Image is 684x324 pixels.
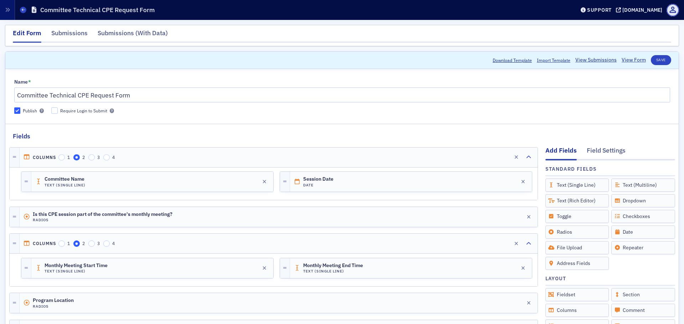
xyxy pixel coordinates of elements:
input: 1 [58,240,65,247]
div: Add Fields [545,146,577,160]
input: 2 [73,154,80,161]
div: Text (Single Line) [545,179,609,192]
div: Require Login to Submit [60,108,107,114]
span: 3 [97,240,100,246]
div: Submissions [51,28,88,42]
button: Save [651,55,671,65]
span: Is this CPE session part of the committee's monthly meeting? [33,212,172,217]
div: [DOMAIN_NAME] [622,7,662,13]
span: 1 [67,240,70,246]
h4: Text (Single Line) [45,269,108,273]
span: Program Location [33,298,74,303]
div: Date [611,225,675,239]
h4: Text (Single Line) [303,269,363,273]
input: 4 [103,154,110,161]
div: Text (Multiline) [611,179,675,192]
div: Submissions (With Data) [98,28,168,42]
a: View Submissions [575,56,617,64]
h4: Columns [33,155,56,160]
h1: Committee Technical CPE Request Form [40,6,155,14]
div: File Upload [545,241,609,254]
input: 3 [88,240,95,247]
span: 2 [82,154,85,160]
span: Session Date [303,176,343,182]
div: Publish [23,108,37,114]
h4: Columns [33,241,56,246]
div: Address Fields [545,257,609,270]
span: Profile [667,4,679,16]
button: Download Template [493,57,532,63]
span: Monthly Meeting End Time [303,263,363,269]
span: 1 [67,154,70,160]
h4: Radios [33,218,172,222]
span: 3 [97,154,100,160]
input: 2 [73,240,80,247]
span: 4 [112,240,115,246]
div: Support [587,7,612,13]
h4: Layout [545,275,566,282]
span: Committee Name [45,176,84,182]
div: Checkboxes [611,210,675,223]
div: Toggle [545,210,609,223]
span: Monthly Meeting Start Time [45,263,108,269]
div: Dropdown [611,194,675,207]
span: 2 [82,240,85,246]
button: [DOMAIN_NAME] [616,7,665,12]
div: Name [14,79,28,85]
input: Publish [14,107,21,114]
input: 4 [103,240,110,247]
div: Radios [545,225,609,239]
h4: Text (Single Line) [45,183,85,187]
div: Comment [611,304,675,317]
div: Field Settings [587,146,626,159]
div: Section [611,288,675,301]
h4: Standard Fields [545,165,597,173]
a: View Form [622,56,646,64]
div: Columns [545,304,609,317]
span: Import Template [537,57,570,63]
input: 3 [88,154,95,161]
input: Require Login to Submit [51,107,58,114]
h4: Date [303,183,343,187]
input: 1 [58,154,65,161]
abbr: This field is required [28,79,31,85]
span: 4 [112,154,115,160]
div: Text (Rich Editor) [545,194,609,207]
h2: Fields [13,132,30,141]
div: Fieldset [545,288,609,301]
div: Edit Form [13,28,41,43]
h4: Radios [33,304,74,309]
div: Repeater [611,241,675,254]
